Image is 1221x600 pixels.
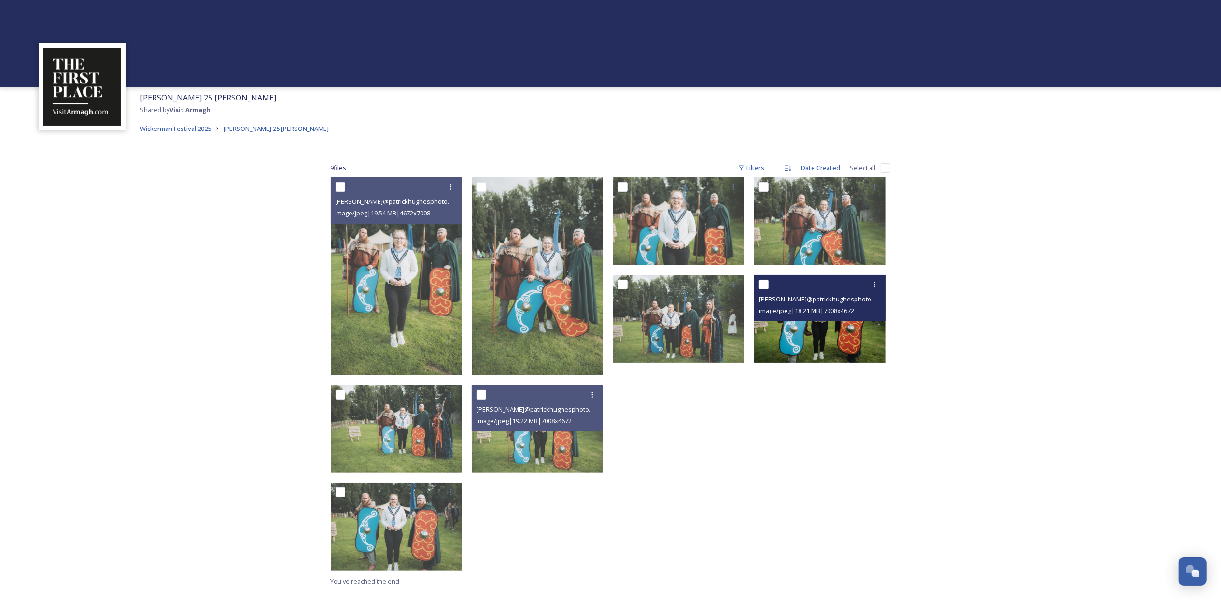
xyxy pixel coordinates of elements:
[759,294,925,303] span: [PERSON_NAME]@patrickhughesphoto.com-A7400287.jpg
[754,177,886,265] img: patrick@patrickhughesphoto.com-A7400303.jpg
[733,158,770,177] div: Filters
[43,48,121,126] img: THE-FIRST-PLACE-VISIT-ARMAGH.COM-BLACK.jpg
[850,163,876,172] span: Select all
[477,416,572,425] span: image/jpeg | 19.22 MB | 7008 x 4672
[759,306,854,315] span: image/jpeg | 18.21 MB | 7008 x 4672
[797,158,845,177] div: Date Created
[477,404,642,414] span: [PERSON_NAME]@patrickhughesphoto.com-A7400300.jpg
[169,105,211,114] strong: Visit Armagh
[331,163,347,172] span: 9 file s
[140,123,211,134] a: Wickerman Festival 2025
[336,197,501,206] span: [PERSON_NAME]@patrickhughesphoto.com-A7400318.jpg
[140,124,211,133] span: Wickerman Festival 2025
[140,92,276,103] span: [PERSON_NAME] 25 [PERSON_NAME]
[331,577,400,586] span: You've reached the end
[472,177,603,375] img: patrick@patrickhughesphoto.com-A7400307.jpg
[613,275,745,363] img: patrick@patrickhughesphoto.com-A7400280.jpg
[224,124,329,133] span: [PERSON_NAME] 25 [PERSON_NAME]
[336,209,431,217] span: image/jpeg | 19.54 MB | 4672 x 7008
[331,385,463,473] img: patrick@patrickhughesphoto.com-A7400296.jpg
[140,105,211,114] span: Shared by
[224,123,329,134] a: [PERSON_NAME] 25 [PERSON_NAME]
[331,483,463,571] img: patrick@patrickhughesphoto.com-A7400284.jpg
[1179,557,1207,586] button: Open Chat
[331,177,463,375] img: patrick@patrickhughesphoto.com-A7400318.jpg
[613,177,745,265] img: patrick@patrickhughesphoto.com-A7400311.jpg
